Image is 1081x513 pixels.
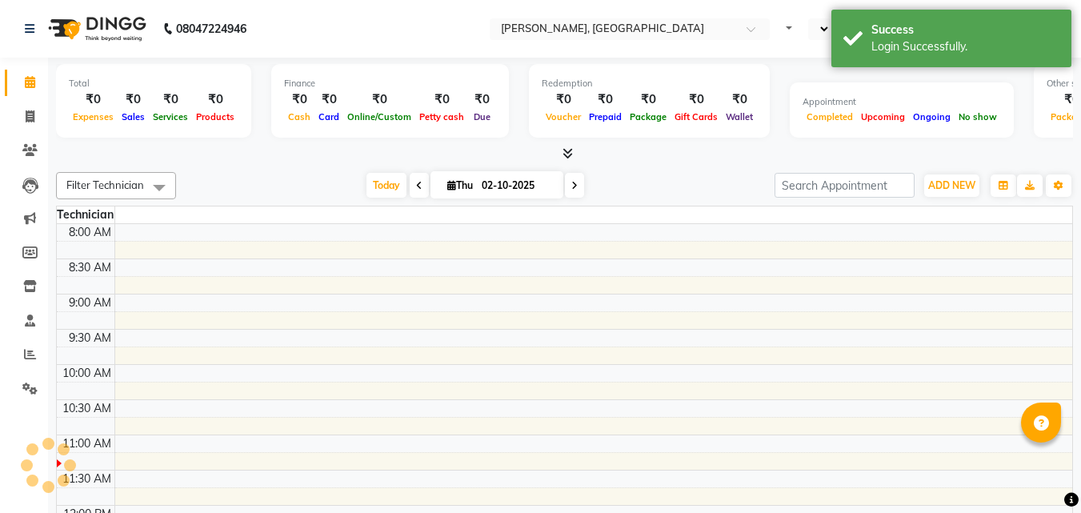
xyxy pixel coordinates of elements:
[470,111,494,122] span: Due
[909,111,955,122] span: Ongoing
[59,471,114,487] div: 11:30 AM
[118,111,149,122] span: Sales
[118,90,149,109] div: ₹0
[928,179,975,191] span: ADD NEW
[626,90,671,109] div: ₹0
[69,77,238,90] div: Total
[468,90,496,109] div: ₹0
[57,206,114,223] div: Technician
[626,111,671,122] span: Package
[343,90,415,109] div: ₹0
[477,174,557,198] input: 2025-10-02
[415,90,468,109] div: ₹0
[415,111,468,122] span: Petty cash
[149,111,192,122] span: Services
[66,295,114,311] div: 9:00 AM
[671,90,722,109] div: ₹0
[284,90,314,109] div: ₹0
[871,38,1059,55] div: Login Successfully.
[955,111,1001,122] span: No show
[69,90,118,109] div: ₹0
[542,77,757,90] div: Redemption
[284,77,496,90] div: Finance
[59,400,114,417] div: 10:30 AM
[803,95,1001,109] div: Appointment
[585,90,626,109] div: ₹0
[542,111,585,122] span: Voucher
[66,178,144,191] span: Filter Technician
[192,111,238,122] span: Products
[314,90,343,109] div: ₹0
[366,173,406,198] span: Today
[66,224,114,241] div: 8:00 AM
[343,111,415,122] span: Online/Custom
[585,111,626,122] span: Prepaid
[443,179,477,191] span: Thu
[176,6,246,51] b: 08047224946
[66,259,114,276] div: 8:30 AM
[871,22,1059,38] div: Success
[59,435,114,452] div: 11:00 AM
[69,111,118,122] span: Expenses
[857,111,909,122] span: Upcoming
[59,365,114,382] div: 10:00 AM
[803,111,857,122] span: Completed
[149,90,192,109] div: ₹0
[542,90,585,109] div: ₹0
[722,111,757,122] span: Wallet
[192,90,238,109] div: ₹0
[66,330,114,347] div: 9:30 AM
[284,111,314,122] span: Cash
[722,90,757,109] div: ₹0
[924,174,979,197] button: ADD NEW
[671,111,722,122] span: Gift Cards
[775,173,915,198] input: Search Appointment
[314,111,343,122] span: Card
[41,6,150,51] img: logo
